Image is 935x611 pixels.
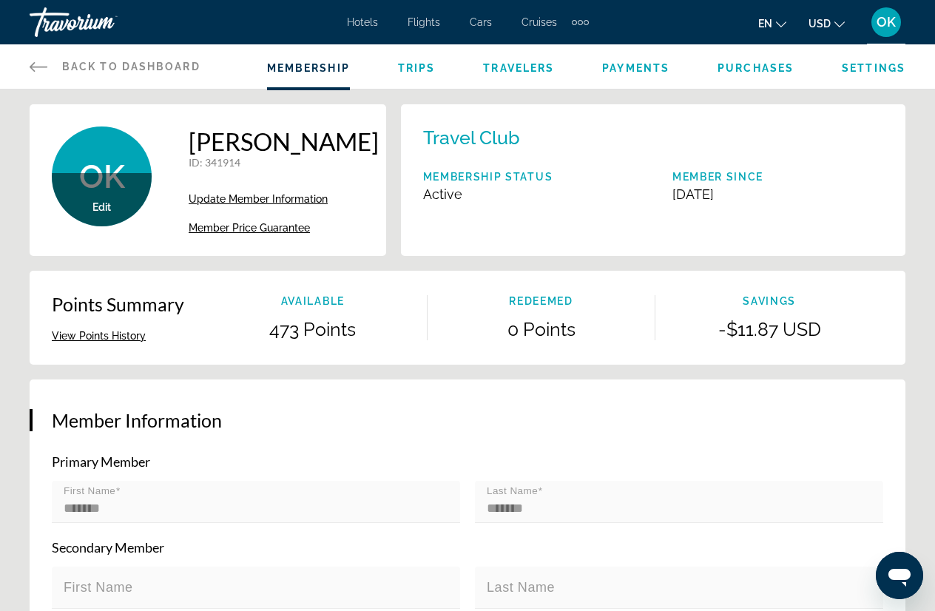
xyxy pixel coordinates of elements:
a: Update Member Information [189,193,379,205]
a: Travelers [483,62,554,74]
button: Change language [758,13,786,34]
a: Trips [398,62,436,74]
p: : 341914 [189,156,379,169]
h3: Member Information [52,409,883,431]
a: Settings [842,62,905,74]
p: 473 Points [199,318,427,340]
a: Purchases [718,62,794,74]
mat-label: First Name [64,580,133,595]
span: Back to Dashboard [62,61,200,72]
mat-label: Last Name [487,485,538,496]
p: Active [423,186,553,202]
mat-label: First Name [64,485,115,496]
a: Membership [267,62,350,74]
p: Membership Status [423,171,553,183]
a: Travorium [30,3,178,41]
mat-label: Last Name [487,580,555,595]
span: Member Price Guarantee [189,222,310,234]
a: Back to Dashboard [30,44,200,89]
span: OK [79,158,125,196]
a: Flights [408,16,440,28]
span: ID [189,156,200,169]
button: Extra navigation items [572,10,589,34]
p: Savings [655,295,883,307]
a: Cruises [521,16,557,28]
button: View Points History [52,329,146,342]
p: Available [199,295,427,307]
p: Primary Member [52,453,883,470]
a: Cars [470,16,492,28]
p: [DATE] [672,186,763,202]
p: Points Summary [52,293,184,315]
span: en [758,18,772,30]
iframe: Button to launch messaging window [876,552,923,599]
button: Change currency [809,13,845,34]
span: Edit [92,201,111,213]
p: 0 Points [428,318,655,340]
p: Secondary Member [52,539,883,556]
a: Payments [602,62,669,74]
span: USD [809,18,831,30]
h1: [PERSON_NAME] [189,126,379,156]
p: Member Since [672,171,763,183]
span: Update Member Information [189,193,328,205]
p: Travel Club [423,126,520,149]
span: OK [877,15,896,30]
a: Hotels [347,16,378,28]
button: User Menu [867,7,905,38]
p: -$11.87 USD [655,318,883,340]
button: Edit [92,200,111,214]
p: Redeemed [428,295,655,307]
